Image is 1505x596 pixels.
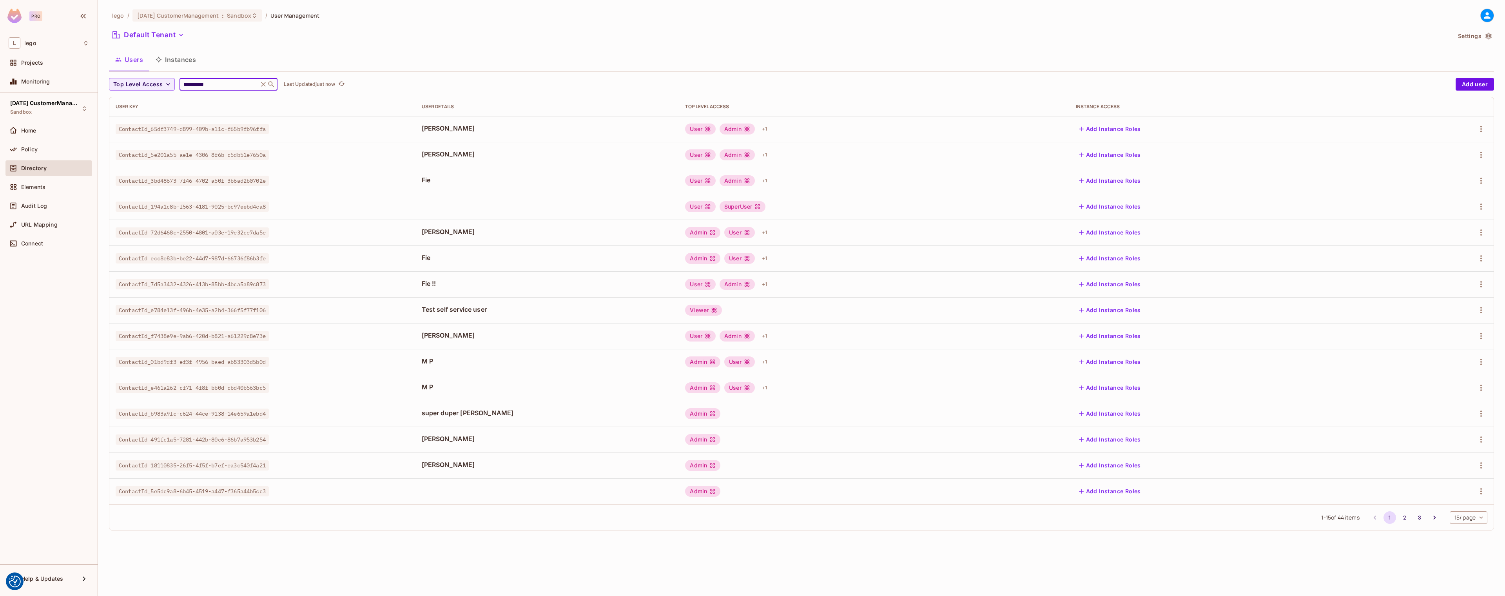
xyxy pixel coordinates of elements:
[422,409,673,417] span: super duper [PERSON_NAME]
[109,50,149,69] button: Users
[21,60,43,66] span: Projects
[116,202,269,212] span: ContactId_194a1c8b-f563-4181-9025-bc97eebd4ca8
[1076,200,1144,213] button: Add Instance Roles
[116,279,269,289] span: ContactId_7d5a3432-4326-413b-85bb-4bca5a89c873
[1076,485,1144,498] button: Add Instance Roles
[24,40,36,46] span: Workspace: lego
[109,29,187,41] button: Default Tenant
[1076,433,1144,446] button: Add Instance Roles
[116,331,269,341] span: ContactId_f7438e9e-9ab6-420d-b821-a61229c8e73e
[759,278,770,291] div: + 1
[1076,278,1144,291] button: Add Instance Roles
[1076,104,1387,110] div: Instance Access
[116,409,269,419] span: ContactId_b983a9fc-c624-44ce-9138-14e659a1ebd4
[116,253,269,263] span: ContactId_ecc8e83b-be22-44d7-987d-66736f86b3fe
[337,80,346,89] button: refresh
[137,12,219,19] span: [DATE] CustomerManagement
[149,50,202,69] button: Instances
[685,486,720,497] div: Admin
[422,104,673,110] div: User Details
[1321,513,1359,522] span: 1 - 15 of 44 items
[21,222,58,228] span: URL Mapping
[1398,511,1411,524] button: Go to page 2
[685,149,716,160] div: User
[9,576,21,587] button: Consent Preferences
[1384,511,1396,524] button: page 1
[116,383,269,393] span: ContactId_e461a262-cf71-4f8f-bb0d-cbd40b563bc5
[422,279,673,288] span: Fie !!
[21,576,63,582] span: Help & Updates
[10,109,32,115] span: Sandbox
[724,253,755,264] div: User
[685,253,720,264] div: Admin
[685,227,720,238] div: Admin
[759,123,770,135] div: + 1
[685,356,720,367] div: Admin
[1076,149,1144,161] button: Add Instance Roles
[685,124,716,134] div: User
[685,104,1063,110] div: Top Level Access
[116,227,269,238] span: ContactId_72d6468c-2550-4801-a03e-19e32ce7da5e
[1076,174,1144,187] button: Add Instance Roles
[116,357,269,367] span: ContactId_01bd9df3-ef3f-4956-baed-ab83303d5b0d
[685,331,716,342] div: User
[720,331,755,342] div: Admin
[422,357,673,365] span: M P
[338,80,345,88] span: refresh
[21,146,38,153] span: Policy
[1076,123,1144,135] button: Add Instance Roles
[685,408,720,419] div: Admin
[422,331,673,340] span: [PERSON_NAME]
[1076,382,1144,394] button: Add Instance Roles
[685,460,720,471] div: Admin
[724,356,755,367] div: User
[1456,78,1494,91] button: Add user
[1450,511,1487,524] div: 15 / page
[685,305,722,316] div: Viewer
[422,305,673,314] span: Test self service user
[29,11,42,21] div: Pro
[116,434,269,445] span: ContactId_491fc1a5-7281-442b-80c6-86b7a953b254
[21,165,47,171] span: Directory
[116,460,269,471] span: ContactId_18110835-26f5-4f5f-b7ef-ea3c540f4a21
[685,175,716,186] div: User
[284,81,335,87] p: Last Updated just now
[422,150,673,158] span: [PERSON_NAME]
[21,203,47,209] span: Audit Log
[116,124,269,134] span: ContactId_65df3749-d899-409b-a11c-f65b9fb96ffa
[21,127,36,134] span: Home
[112,12,124,19] span: the active workspace
[9,37,20,49] span: L
[422,460,673,469] span: [PERSON_NAME]
[10,100,81,106] span: [DATE] CustomerManagement
[21,78,50,85] span: Monitoring
[685,382,720,393] div: Admin
[1076,459,1144,472] button: Add Instance Roles
[759,226,770,239] div: + 1
[1413,511,1426,524] button: Go to page 3
[7,9,22,23] img: SReyMgAAAABJRU5ErkJggg==
[1076,330,1144,342] button: Add Instance Roles
[1076,356,1144,368] button: Add Instance Roles
[422,227,673,236] span: [PERSON_NAME]
[21,184,45,190] span: Elements
[422,176,673,184] span: Fie
[116,104,409,110] div: User Key
[720,279,755,290] div: Admin
[759,330,770,342] div: + 1
[116,176,269,186] span: ContactId_3bd48673-7f46-4702-a50f-3b6ad2b0702e
[759,252,770,265] div: + 1
[720,175,755,186] div: Admin
[422,253,673,262] span: Fie
[685,279,716,290] div: User
[724,227,755,238] div: User
[720,149,755,160] div: Admin
[759,356,770,368] div: + 1
[335,80,346,89] span: Click to refresh data
[1076,407,1144,420] button: Add Instance Roles
[109,78,175,91] button: Top Level Access
[9,576,21,587] img: Revisit consent button
[422,434,673,443] span: [PERSON_NAME]
[1076,226,1144,239] button: Add Instance Roles
[422,124,673,133] span: [PERSON_NAME]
